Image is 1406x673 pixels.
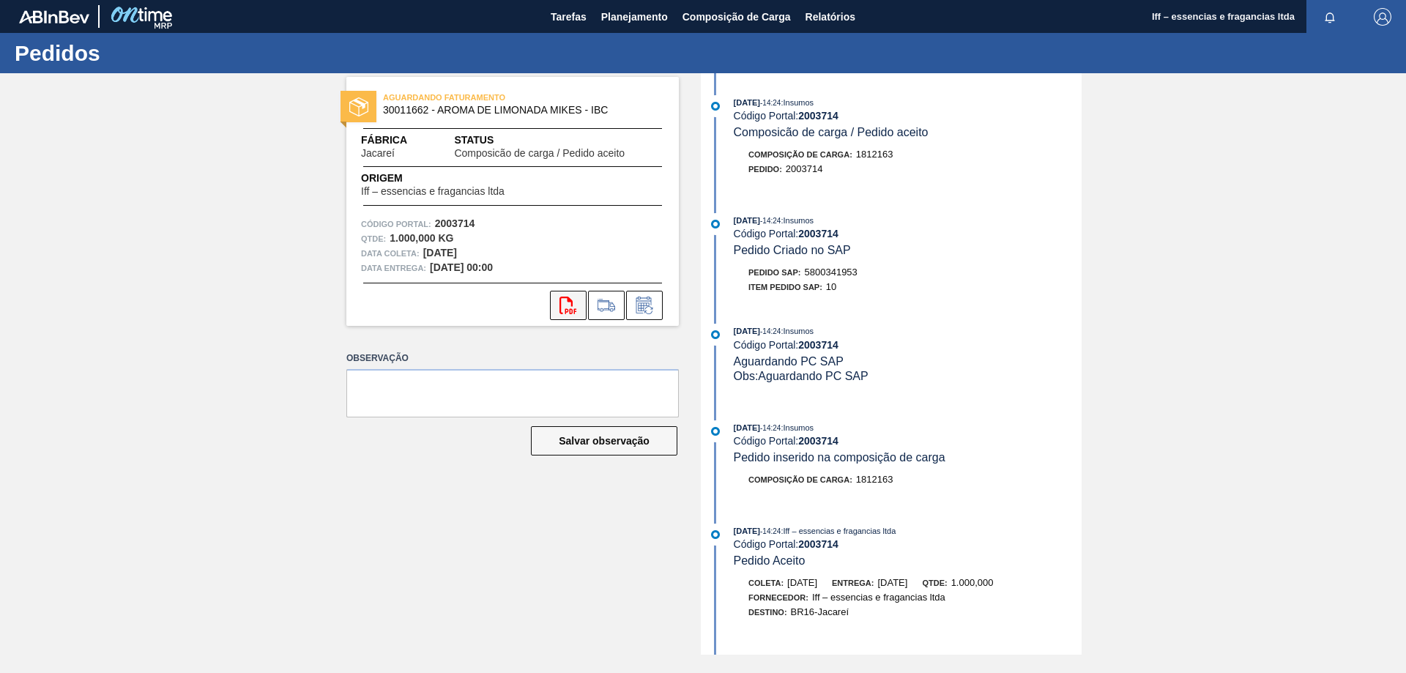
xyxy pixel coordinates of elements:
span: Tarefas [551,8,587,26]
img: Logout [1374,8,1391,26]
span: Data entrega: [361,261,426,275]
strong: 2003714 [435,217,475,229]
img: atual [711,330,720,339]
strong: 2003714 [798,435,838,447]
span: - 14:24 [760,217,781,225]
span: - 14:24 [760,527,781,535]
button: Salvar observação [531,426,677,456]
span: 2003714 [786,163,823,174]
img: TNhmsLtSVTkK8tSr43FrP2fwEKptu5GPRR3wAAAABJRU5ErkJggg== [19,10,89,23]
span: Data coleta: [361,246,420,261]
span: Jacareí [361,148,395,159]
span: Composição de Carga : [748,150,852,159]
span: Pedido inserido na composição de carga [734,451,945,464]
div: Informar alteração no pedido [626,291,663,320]
span: Destino: [748,608,787,617]
span: Fábrica [361,133,441,148]
span: 30011662 - AROMA DE LIMONADA MIKES - IBC [383,105,649,116]
span: Qtde : [361,231,386,246]
strong: 1.000,000 KG [390,232,453,244]
div: Código Portal: [734,339,1082,351]
span: [DATE] [734,527,760,535]
span: Composição de Carga [682,8,791,26]
span: BR16-Jacareí [791,606,849,617]
span: [DATE] [734,423,760,432]
label: Observação [346,348,679,369]
strong: 2003714 [798,228,838,239]
div: Código Portal: [734,538,1082,550]
div: Ir para Composição de Carga [588,291,625,320]
span: 1812163 [856,149,893,160]
span: Pedido Aceito [734,554,806,567]
span: Fornecedor: [748,593,808,602]
img: atual [711,102,720,111]
span: Código Portal: [361,217,431,231]
span: Pedido Criado no SAP [734,244,851,256]
span: - 14:24 [760,99,781,107]
div: Código Portal: [734,228,1082,239]
span: 5800341953 [805,267,858,278]
strong: [DATE] [423,247,457,259]
img: atual [711,530,720,539]
span: [DATE] [734,216,760,225]
strong: 2003714 [798,110,838,122]
span: Entrega: [832,579,874,587]
span: [DATE] [877,577,907,588]
span: Origem [361,171,546,186]
span: [DATE] [787,577,817,588]
button: Notificações [1306,7,1353,27]
span: Aguardando PC SAP [734,355,844,368]
img: atual [711,427,720,436]
span: - 14:24 [760,424,781,432]
span: AGUARDANDO FATURAMENTO [383,90,588,105]
span: [DATE] [734,327,760,335]
span: Qtde: [922,579,947,587]
span: 10 [826,281,836,292]
div: Código Portal: [734,435,1082,447]
h1: Pedidos [15,45,275,62]
span: : Insumos [781,327,814,335]
span: 1812163 [856,474,893,485]
span: - 14:24 [760,327,781,335]
span: Relatórios [806,8,855,26]
span: Coleta: [748,579,784,587]
span: Obs: Aguardando PC SAP [734,370,868,382]
span: Iff – essencias e fragancias ltda [361,186,505,197]
span: Iff – essencias e fragancias ltda [812,592,945,603]
strong: [DATE] 00:00 [430,261,493,273]
div: Código Portal: [734,110,1082,122]
span: 1.000,000 [951,577,994,588]
span: : Iff – essencias e fragancias ltda [781,527,896,535]
span: Composicão de carga / Pedido aceito [454,148,625,159]
span: [DATE] [734,98,760,107]
div: Abrir arquivo PDF [550,291,587,320]
span: Composicão de carga / Pedido aceito [734,126,929,138]
span: : Insumos [781,423,814,432]
span: : Insumos [781,98,814,107]
img: status [349,97,368,116]
span: Item pedido SAP: [748,283,822,291]
span: Planejamento [601,8,668,26]
span: Composição de Carga : [748,475,852,484]
span: Pedido SAP: [748,268,801,277]
span: Pedido : [748,165,782,174]
strong: 2003714 [798,538,838,550]
span: Status [454,133,664,148]
img: atual [711,220,720,228]
span: : Insumos [781,216,814,225]
strong: 2003714 [798,339,838,351]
